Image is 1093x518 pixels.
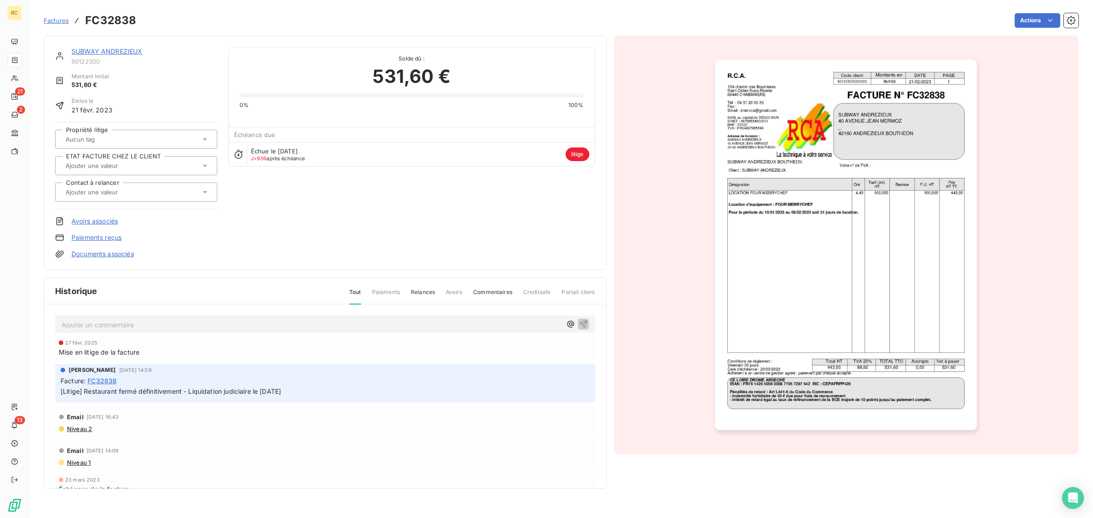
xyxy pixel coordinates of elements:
a: SUBWAY ANDREZIEUX [72,47,143,55]
span: Niveau 2 [66,425,92,432]
span: Échue le [DATE] [251,147,298,155]
a: Paiements reçus [72,233,122,242]
span: Portail client [562,288,595,304]
span: Tout [349,288,361,305]
button: Actions [1015,13,1060,28]
div: RC [7,5,22,20]
span: [PERSON_NAME] [69,366,116,374]
img: invoice_thumbnail [715,60,977,430]
span: 90122300 [72,58,217,65]
div: Open Intercom Messenger [1062,487,1084,509]
a: Avoirs associés [72,217,118,226]
span: 21 févr. 2023 [72,105,112,115]
span: Factures [44,17,69,24]
span: Email [67,447,84,454]
span: Paiements [372,288,400,304]
span: [DATE] 14:59 [119,367,152,373]
span: Échéance de la facture [59,484,129,494]
span: Mise en litige de la facture [59,347,139,357]
span: FC32838 [87,376,117,386]
span: Échéance due [234,131,276,138]
span: Facture : [61,376,86,386]
span: Email [67,413,84,421]
span: Solde dû : [240,55,584,63]
h3: FC32838 [85,12,136,29]
span: Creditsafe [523,288,551,304]
span: 27 févr. 2025 [65,340,97,345]
input: Ajouter une valeur [65,162,156,170]
span: 531,60 € [72,81,109,90]
span: 100% [568,101,584,109]
span: 21 [15,87,25,96]
span: 13 [15,416,25,424]
span: [DATE] 16:43 [87,414,119,420]
span: après échéance [251,156,305,161]
a: Factures [44,16,69,25]
span: 531,60 € [373,63,450,90]
a: Documents associés [72,249,134,259]
input: Ajouter une valeur [65,188,156,196]
span: 0% [240,101,249,109]
img: Logo LeanPay [7,498,22,513]
span: Avoirs [446,288,462,304]
span: Commentaires [473,288,512,304]
span: Émise le [72,97,112,105]
span: J+936 [251,155,267,162]
span: [Litige] Restaurant fermé définitivement - Liquidation judiciaire le [DATE] [61,387,281,395]
span: Niveau 1 [66,459,91,466]
input: Aucun tag [65,135,119,143]
span: [DATE] 14:09 [87,448,119,453]
span: Relances [411,288,435,304]
span: Historique [55,285,97,297]
span: litige [566,147,589,161]
span: 2 [17,106,25,114]
span: 23 mars 2023 [65,477,100,482]
span: Montant initial [72,72,109,81]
